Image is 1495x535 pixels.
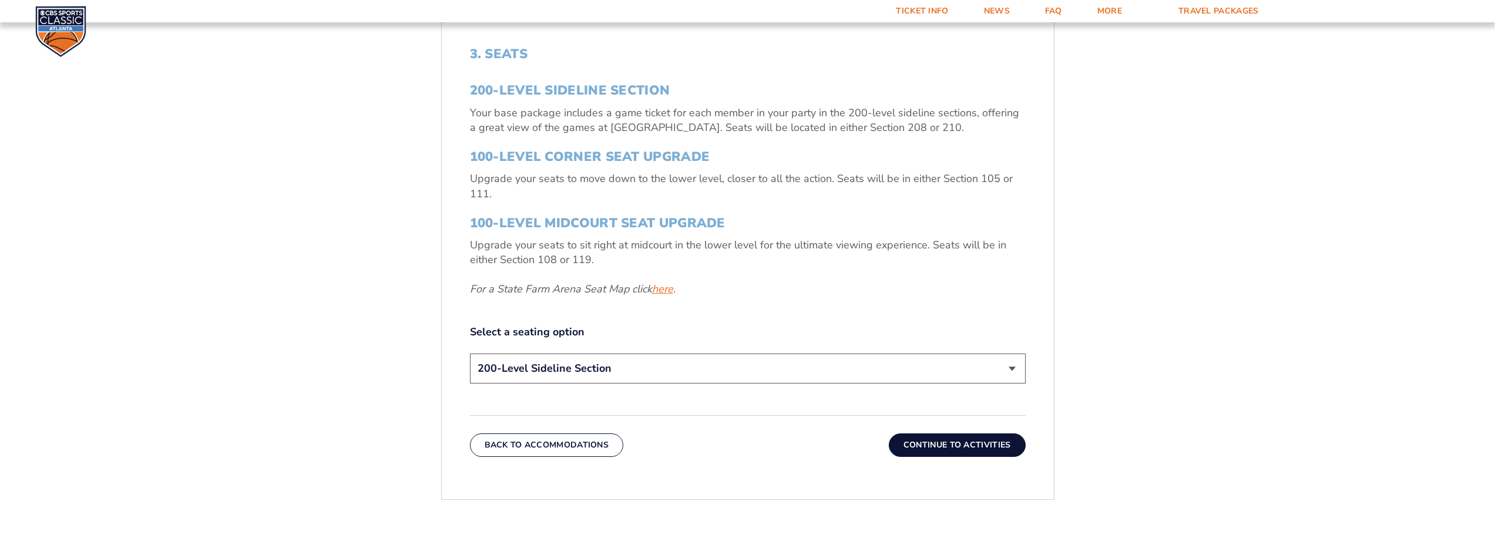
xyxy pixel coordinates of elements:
[470,433,624,457] button: Back To Accommodations
[470,325,1026,339] label: Select a seating option
[470,149,1026,164] h3: 100-Level Corner Seat Upgrade
[470,83,1026,98] h3: 200-Level Sideline Section
[470,216,1026,231] h3: 100-Level Midcourt Seat Upgrade
[470,282,676,296] em: For a State Farm Arena Seat Map click .
[470,46,1026,62] h2: 3. Seats
[889,433,1026,457] button: Continue To Activities
[35,6,86,57] img: CBS Sports Classic
[470,171,1026,201] p: Upgrade your seats to move down to the lower level, closer to all the action. Seats will be in ei...
[470,238,1026,267] p: Upgrade your seats to sit right at midcourt in the lower level for the ultimate viewing experienc...
[652,282,673,297] a: here
[470,106,1026,135] p: Your base package includes a game ticket for each member in your party in the 200-level sideline ...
